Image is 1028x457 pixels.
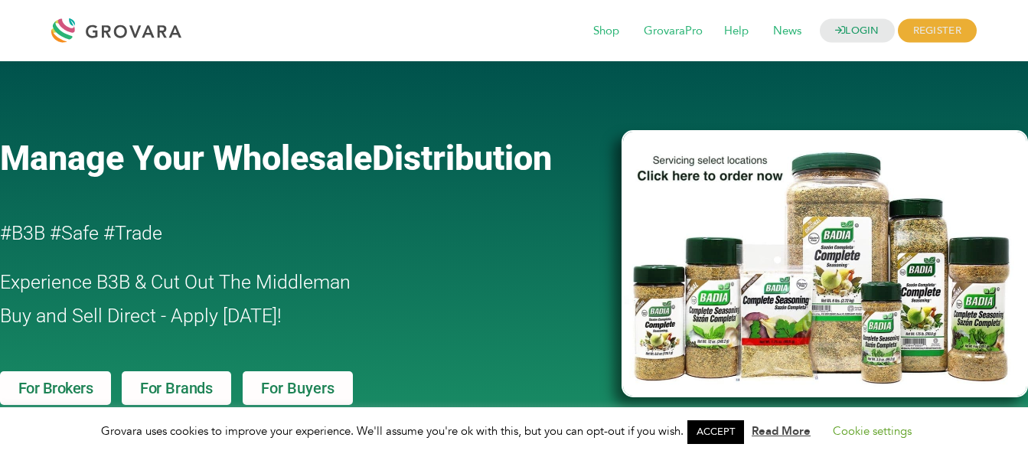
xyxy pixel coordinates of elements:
a: Help [713,23,759,40]
span: For Brands [140,380,213,396]
a: GrovaraPro [633,23,713,40]
span: News [762,17,812,46]
span: Grovara uses cookies to improve your experience. We'll assume you're ok with this, but you can op... [101,423,927,439]
a: For Brands [122,371,231,405]
a: Read More [752,423,811,439]
span: Distribution [372,138,552,178]
span: GrovaraPro [633,17,713,46]
a: News [762,23,812,40]
a: Cookie settings [833,423,912,439]
span: Help [713,17,759,46]
a: For Buyers [243,371,353,405]
a: LOGIN [820,19,895,43]
a: Shop [583,23,630,40]
a: ACCEPT [687,420,744,444]
span: For Buyers [261,380,335,396]
span: Shop [583,17,630,46]
span: For Brokers [18,380,93,396]
span: REGISTER [898,19,977,43]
